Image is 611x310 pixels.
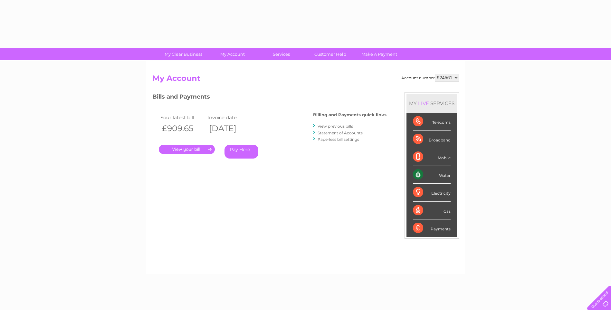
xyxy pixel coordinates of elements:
[304,48,357,60] a: Customer Help
[152,92,387,103] h3: Bills and Payments
[413,148,451,166] div: Mobile
[206,48,259,60] a: My Account
[313,112,387,117] h4: Billing and Payments quick links
[413,166,451,184] div: Water
[255,48,308,60] a: Services
[413,219,451,237] div: Payments
[353,48,406,60] a: Make A Payment
[159,145,215,154] a: .
[318,124,353,129] a: View previous bills
[206,122,253,135] th: [DATE]
[224,145,258,159] a: Pay Here
[159,113,206,122] td: Your latest bill
[417,100,430,106] div: LIVE
[413,131,451,148] div: Broadband
[413,113,451,131] div: Telecoms
[413,202,451,219] div: Gas
[318,137,359,142] a: Paperless bill settings
[159,122,206,135] th: £909.65
[206,113,253,122] td: Invoice date
[401,74,459,82] div: Account number
[157,48,210,60] a: My Clear Business
[413,184,451,201] div: Electricity
[318,131,363,135] a: Statement of Accounts
[152,74,459,86] h2: My Account
[406,94,457,112] div: MY SERVICES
